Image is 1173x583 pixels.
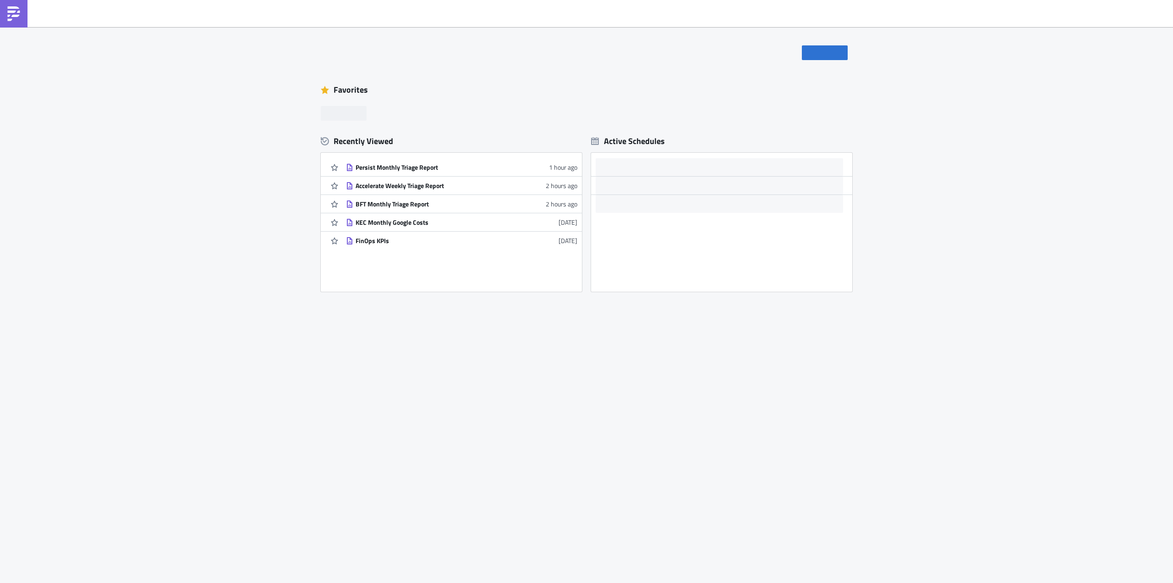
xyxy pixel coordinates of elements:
time: 2025-10-15T14:13:58Z [549,162,577,172]
a: Accelerate Weekly Triage Report2 hours ago [346,177,577,194]
div: Favorites [321,83,852,97]
div: Accelerate Weekly Triage Report [356,182,516,190]
div: BFT Monthly Triage Report [356,200,516,208]
div: Recently Viewed [321,134,582,148]
div: FinOps KPIs [356,237,516,245]
img: PushMetrics [6,6,21,21]
a: BFT Monthly Triage Report2 hours ago [346,195,577,213]
div: KEC Monthly Google Costs [356,218,516,227]
a: Persist Monthly Triage Report1 hour ago [346,158,577,176]
div: Active Schedules [591,136,665,146]
a: KEC Monthly Google Costs[DATE] [346,213,577,231]
a: FinOps KPIs[DATE] [346,232,577,250]
time: 2025-10-15T14:09:09Z [546,199,577,209]
div: Persist Monthly Triage Report [356,163,516,172]
time: 2025-07-02T08:04:53Z [559,217,577,227]
time: 2025-06-11T09:44:13Z [559,236,577,245]
time: 2025-10-15T14:10:38Z [546,181,577,190]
